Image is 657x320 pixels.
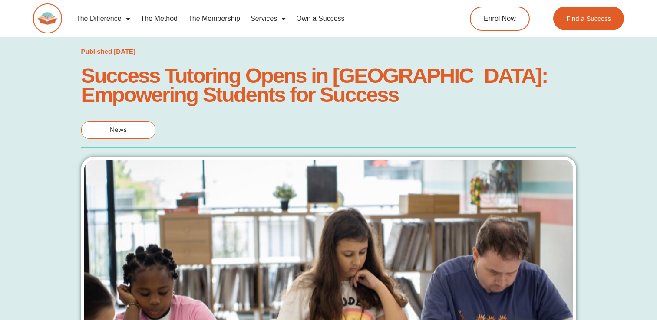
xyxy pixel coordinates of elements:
span: Published [81,48,112,55]
a: Find a Success [554,7,624,30]
span: Enrol Now [484,15,516,22]
span: Find a Success [567,15,611,22]
a: Enrol Now [470,7,530,31]
a: Own a Success [291,9,350,29]
a: Services [245,9,291,29]
a: The Difference [71,9,135,29]
time: [DATE] [114,48,135,55]
a: Published [DATE] [81,46,136,58]
h1: Success Tutoring Opens in [GEOGRAPHIC_DATA]: Empowering Students for Success [81,66,576,104]
a: The Membership [183,9,245,29]
a: The Method [135,9,183,29]
nav: Menu [71,9,436,29]
span: News [110,125,127,134]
